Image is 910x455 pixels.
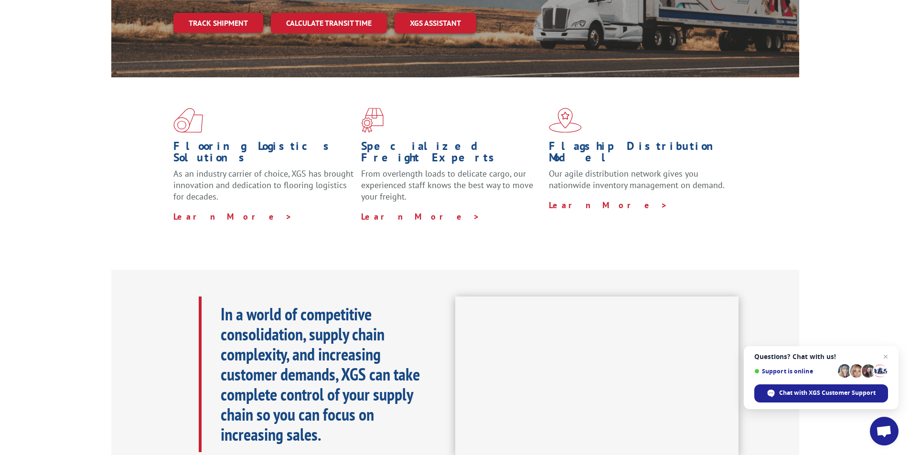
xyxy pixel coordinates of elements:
img: xgs-icon-flagship-distribution-model-red [549,108,582,133]
a: Learn More > [361,211,480,222]
p: From overlength loads to delicate cargo, our experienced staff knows the best way to move your fr... [361,168,542,211]
div: Open chat [870,417,899,445]
a: XGS ASSISTANT [395,13,476,33]
a: Learn More > [173,211,292,222]
span: Our agile distribution network gives you nationwide inventory management on demand. [549,168,725,190]
h1: Specialized Freight Experts [361,140,542,168]
span: Chat with XGS Customer Support [779,389,876,397]
b: In a world of competitive consolidation, supply chain complexity, and increasing customer demands... [221,303,420,445]
span: Support is online [754,368,835,375]
img: xgs-icon-total-supply-chain-intelligence-red [173,108,203,133]
h1: Flagship Distribution Model [549,140,729,168]
span: As an industry carrier of choice, XGS has brought innovation and dedication to flooring logistics... [173,168,353,202]
a: Calculate transit time [271,13,387,33]
img: xgs-icon-focused-on-flooring-red [361,108,384,133]
div: Chat with XGS Customer Support [754,384,888,402]
h1: Flooring Logistics Solutions [173,140,354,168]
a: Learn More > [549,200,668,211]
span: Questions? Chat with us! [754,353,888,360]
a: Track shipment [173,13,263,33]
span: Close chat [880,351,891,362]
